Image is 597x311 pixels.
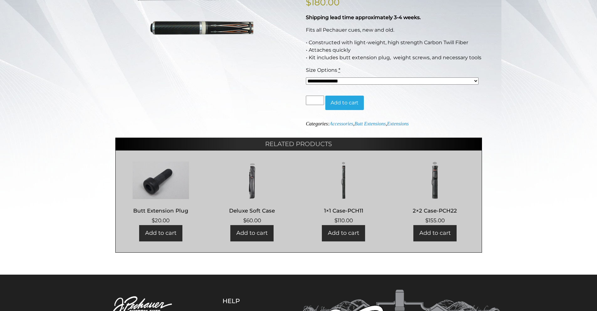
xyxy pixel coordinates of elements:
[152,217,170,224] bdi: 20.00
[396,161,474,224] a: 2×2 Case-PCH22 $155.00
[152,217,155,224] span: $
[306,96,324,105] input: Product quantity
[306,14,421,20] strong: Shipping lead time approximately 3-4 weeks.
[387,121,409,126] a: Extensions
[122,161,200,199] img: Butt Extension Plug
[243,217,246,224] span: $
[306,121,409,126] span: Categories: , ,
[306,26,482,34] p: Fits all Pechauer cues, new and old.
[334,217,353,224] bdi: 110.00
[122,205,200,216] h2: Butt Extension Plug
[243,217,261,224] bdi: 60.00
[306,39,482,61] p: • Constructed with light-weight, high strength Carbon Twill Fiber • Attaches quickly • Kit includ...
[115,138,482,150] h2: Related products
[213,161,291,199] img: Deluxe Soft Case
[354,121,386,126] a: Butt Extensions
[122,161,200,224] a: Butt Extension Plug $20.00
[425,217,428,224] span: $
[213,161,291,224] a: Deluxe Soft Case $60.00
[306,67,337,73] span: Size Options
[213,205,291,216] h2: Deluxe Soft Case
[334,217,338,224] span: $
[230,225,274,241] a: Add to cart: “Deluxe Soft Case”
[329,121,353,126] a: Accessories
[325,96,364,110] button: Add to cart
[396,205,474,216] h2: 2×2 Case-PCH22
[139,225,182,241] a: Add to cart: “Butt Extension Plug”
[305,161,383,224] a: 1×1 Case-PCH11 $110.00
[425,217,445,224] bdi: 155.00
[305,161,383,199] img: 1x1 Case-PCH11
[396,161,474,199] img: 2x2 Case-PCH22
[223,297,271,305] h5: Help
[413,225,457,241] a: Add to cart: “2x2 Case-PCH22”
[322,225,365,241] a: Add to cart: “1x1 Case-PCH11”
[338,67,340,73] abbr: required
[305,205,383,216] h2: 1×1 Case-PCH11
